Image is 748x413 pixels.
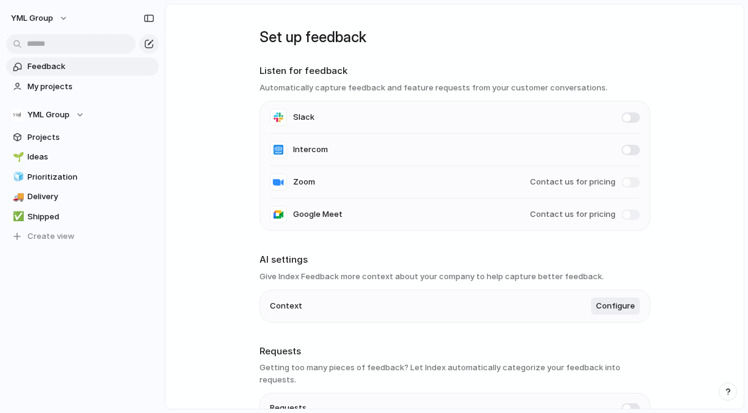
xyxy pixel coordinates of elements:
[27,131,154,144] span: Projects
[293,144,328,156] span: Intercom
[6,78,159,96] a: My projects
[27,230,74,243] span: Create view
[6,128,159,147] a: Projects
[530,176,615,188] span: Contact us for pricing
[293,208,343,221] span: Google Meet
[596,300,635,312] span: Configure
[260,82,650,94] h3: Automatically capture feedback and feature requests from your customer conversations.
[6,106,159,124] button: YML Group
[27,151,154,163] span: Ideas
[27,191,154,203] span: Delivery
[27,60,154,73] span: Feedback
[260,64,650,78] h2: Listen for feedback
[6,168,159,186] a: 🧊Prioritization
[293,111,314,123] span: Slack
[11,211,23,223] button: ✅
[530,208,615,221] span: Contact us for pricing
[260,253,650,267] h2: AI settings
[6,227,159,246] button: Create view
[11,151,23,163] button: 🌱
[27,211,154,223] span: Shipped
[6,57,159,76] a: Feedback
[591,298,640,315] button: Configure
[293,176,315,188] span: Zoom
[13,210,21,224] div: ✅
[260,26,650,48] h1: Set up feedback
[13,190,21,204] div: 🚚
[260,362,650,386] h3: Getting too many pieces of feedback? Let Index automatically categorize your feedback into requests.
[5,9,74,28] button: YML Group
[27,171,154,183] span: Prioritization
[11,191,23,203] button: 🚚
[13,150,21,164] div: 🌱
[27,109,70,121] span: YML Group
[260,345,650,359] h2: Requests
[11,12,53,24] span: YML Group
[6,188,159,206] a: 🚚Delivery
[11,171,23,183] button: 🧊
[6,148,159,166] a: 🌱Ideas
[260,271,650,283] h3: Give Index Feedback more context about your company to help capture better feedback.
[27,81,154,93] span: My projects
[270,300,302,312] span: Context
[6,208,159,226] a: ✅Shipped
[13,170,21,184] div: 🧊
